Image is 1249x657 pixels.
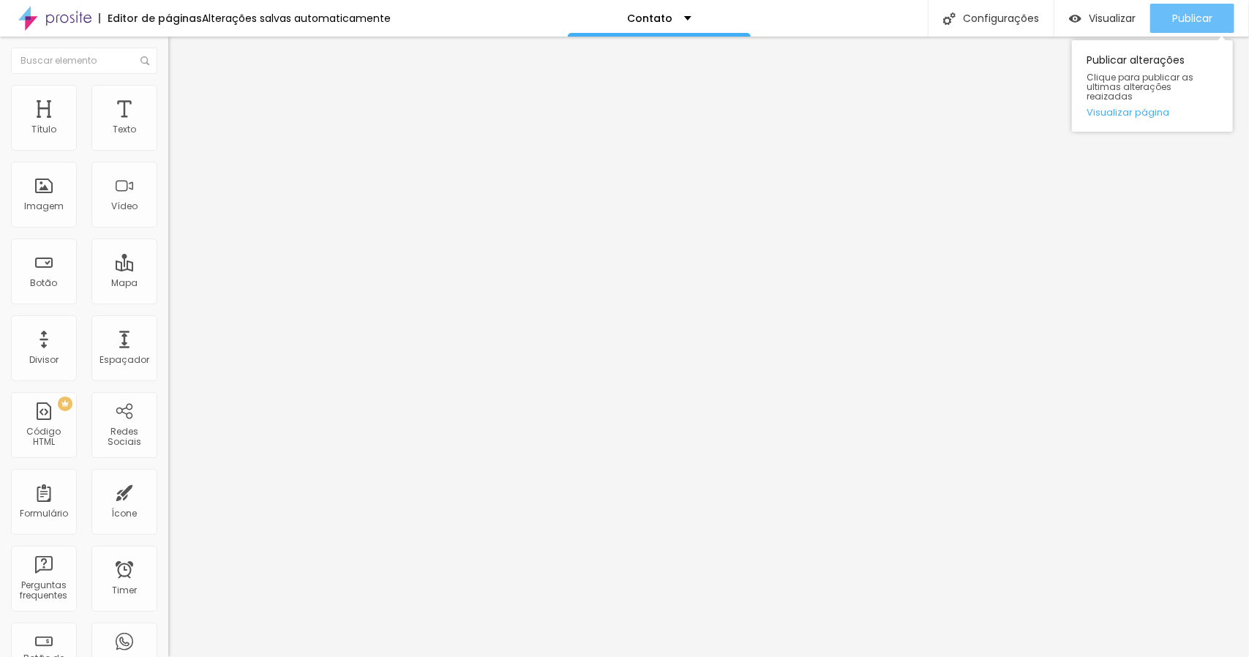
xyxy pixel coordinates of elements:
p: Contato [628,13,673,23]
div: Timer [112,585,137,596]
div: Perguntas frequentes [15,580,72,601]
button: Visualizar [1054,4,1150,33]
a: Visualizar página [1087,108,1218,117]
input: Buscar elemento [11,48,157,74]
div: Redes Sociais [95,427,153,448]
div: Editor de páginas [99,13,202,23]
div: Texto [113,124,136,135]
div: Vídeo [111,201,138,211]
iframe: Editor [168,37,1249,657]
div: Ícone [112,508,138,519]
div: Mapa [111,278,138,288]
img: Icone [140,56,149,65]
img: view-1.svg [1069,12,1081,25]
div: Divisor [29,355,59,365]
div: Publicar alterações [1072,40,1233,132]
img: Icone [943,12,956,25]
div: Botão [31,278,58,288]
div: Formulário [20,508,68,519]
div: Título [31,124,56,135]
span: Visualizar [1089,12,1136,24]
div: Imagem [24,201,64,211]
button: Publicar [1150,4,1234,33]
div: Alterações salvas automaticamente [202,13,391,23]
div: Código HTML [15,427,72,448]
div: Espaçador [100,355,149,365]
span: Publicar [1172,12,1212,24]
span: Clique para publicar as ultimas alterações reaizadas [1087,72,1218,102]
